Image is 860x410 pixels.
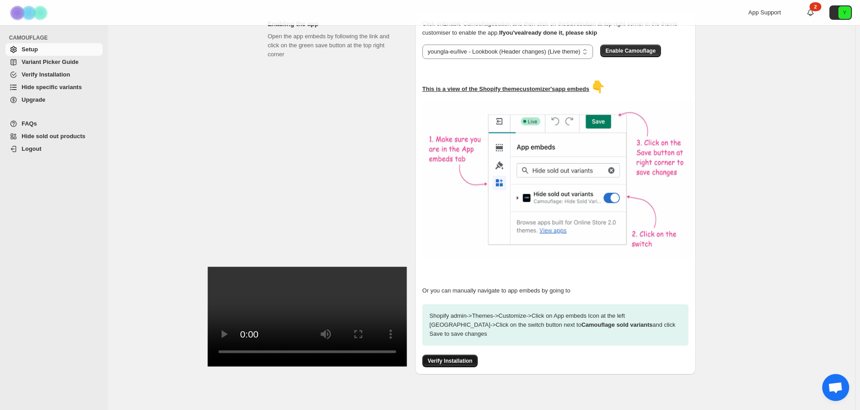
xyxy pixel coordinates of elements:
[606,47,656,54] span: Enable Camouflage
[5,143,103,155] a: Logout
[7,0,52,25] img: Camouflage
[591,80,605,94] span: 👇
[422,304,688,346] p: Shopify admin -> Themes -> Customize -> Click on App embeds Icon at the left [GEOGRAPHIC_DATA] ->...
[5,117,103,130] a: FAQs
[22,145,41,152] span: Logout
[581,321,652,328] strong: Camouflage sold variants
[5,43,103,56] a: Setup
[838,6,851,19] span: Avatar with initials Y
[208,267,407,366] video: Enable Camouflage in theme app embeds
[22,120,37,127] span: FAQs
[9,34,104,41] span: CAMOUFLAGE
[422,101,693,258] img: camouflage-enable
[422,19,688,37] p: Click on Enable Camouflage button and then click on the Save button at top-right corner in the th...
[5,56,103,68] a: Variant Picker Guide
[22,46,38,53] span: Setup
[22,96,45,103] span: Upgrade
[22,71,70,78] span: Verify Installation
[22,133,86,140] span: Hide sold out products
[748,9,781,16] span: App Support
[22,59,78,65] span: Variant Picker Guide
[5,94,103,106] a: Upgrade
[843,10,846,15] text: Y
[268,32,401,353] div: Open the app embeds by following the link and click on the green save button at the top right corner
[600,45,661,57] button: Enable Camouflage
[5,68,103,81] a: Verify Installation
[5,130,103,143] a: Hide sold out products
[822,374,849,401] a: Open chat
[428,357,472,365] span: Verify Installation
[22,84,82,90] span: Hide specific variants
[5,81,103,94] a: Hide specific variants
[422,86,589,92] u: This is a view of the Shopify theme customizer's app embeds
[422,357,478,364] a: Verify Installation
[600,47,661,54] a: Enable Camouflage
[422,286,688,295] p: Or you can manually navigate to app embeds by going to
[810,2,821,11] div: 2
[499,29,597,36] b: If you've already done it, please skip
[806,8,815,17] a: 2
[829,5,852,20] button: Avatar with initials Y
[422,355,478,367] button: Verify Installation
